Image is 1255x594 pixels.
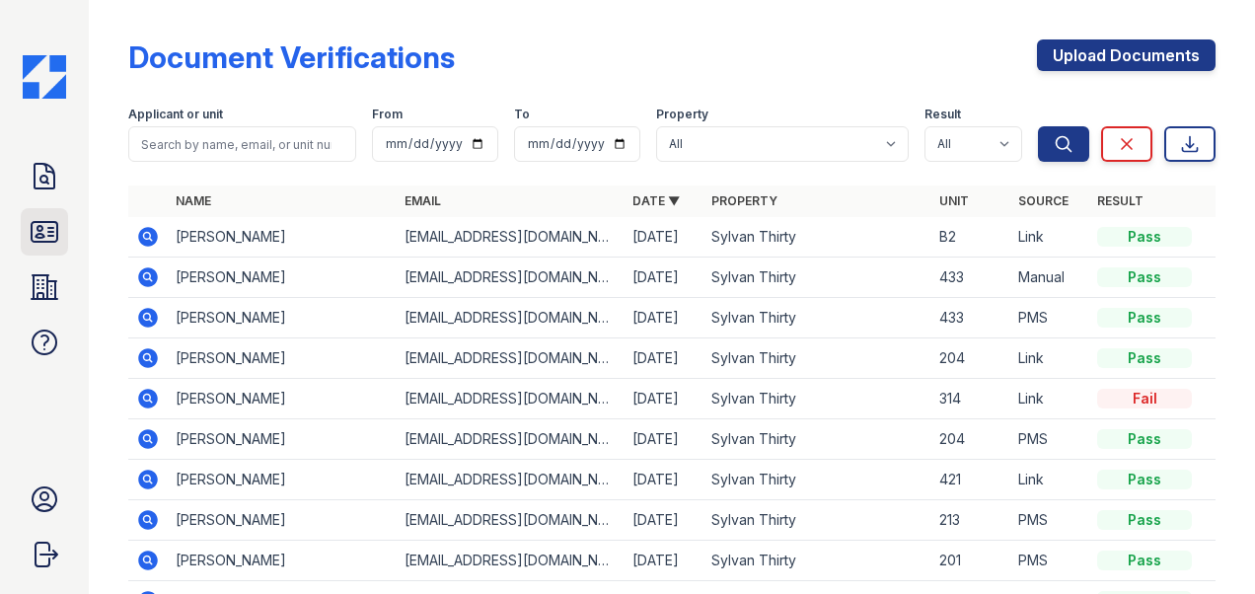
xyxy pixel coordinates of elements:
td: Sylvan Thirty [703,338,931,379]
a: Source [1018,193,1069,208]
td: [PERSON_NAME] [168,460,396,500]
td: PMS [1010,500,1089,541]
label: Result [924,107,961,122]
td: [DATE] [625,217,703,258]
td: [PERSON_NAME] [168,541,396,581]
td: [DATE] [625,500,703,541]
td: [EMAIL_ADDRESS][DOMAIN_NAME] [397,541,625,581]
label: To [514,107,530,122]
td: [EMAIL_ADDRESS][DOMAIN_NAME] [397,338,625,379]
div: Pass [1097,429,1192,449]
td: [PERSON_NAME] [168,338,396,379]
td: [PERSON_NAME] [168,500,396,541]
label: Property [656,107,708,122]
a: Result [1097,193,1144,208]
td: 213 [931,500,1010,541]
td: [EMAIL_ADDRESS][DOMAIN_NAME] [397,217,625,258]
a: Unit [939,193,969,208]
td: B2 [931,217,1010,258]
td: PMS [1010,298,1089,338]
td: [DATE] [625,379,703,419]
div: Document Verifications [128,39,455,75]
a: Email [405,193,441,208]
td: [EMAIL_ADDRESS][DOMAIN_NAME] [397,460,625,500]
td: Manual [1010,258,1089,298]
td: [PERSON_NAME] [168,298,396,338]
img: CE_Icon_Blue-c292c112584629df590d857e76928e9f676e5b41ef8f769ba2f05ee15b207248.png [23,55,66,99]
a: Property [711,193,777,208]
td: Sylvan Thirty [703,258,931,298]
td: [EMAIL_ADDRESS][DOMAIN_NAME] [397,500,625,541]
td: Link [1010,338,1089,379]
td: Sylvan Thirty [703,298,931,338]
td: [PERSON_NAME] [168,419,396,460]
td: 204 [931,338,1010,379]
td: [DATE] [625,258,703,298]
div: Pass [1097,267,1192,287]
td: [PERSON_NAME] [168,258,396,298]
td: [EMAIL_ADDRESS][DOMAIN_NAME] [397,379,625,419]
td: [DATE] [625,541,703,581]
td: [PERSON_NAME] [168,217,396,258]
label: From [372,107,403,122]
td: [DATE] [625,298,703,338]
div: Pass [1097,308,1192,328]
td: Link [1010,460,1089,500]
td: Sylvan Thirty [703,379,931,419]
td: Link [1010,379,1089,419]
td: Sylvan Thirty [703,419,931,460]
td: Sylvan Thirty [703,460,931,500]
div: Pass [1097,510,1192,530]
td: 433 [931,298,1010,338]
td: [EMAIL_ADDRESS][DOMAIN_NAME] [397,298,625,338]
td: [EMAIL_ADDRESS][DOMAIN_NAME] [397,419,625,460]
td: 433 [931,258,1010,298]
label: Applicant or unit [128,107,223,122]
div: Pass [1097,470,1192,489]
a: Date ▼ [632,193,680,208]
td: [DATE] [625,419,703,460]
div: Pass [1097,348,1192,368]
td: Sylvan Thirty [703,541,931,581]
td: 421 [931,460,1010,500]
td: Sylvan Thirty [703,500,931,541]
div: Pass [1097,227,1192,247]
td: PMS [1010,541,1089,581]
td: Link [1010,217,1089,258]
td: 201 [931,541,1010,581]
td: PMS [1010,419,1089,460]
input: Search by name, email, or unit number [128,126,356,162]
td: [DATE] [625,460,703,500]
td: [PERSON_NAME] [168,379,396,419]
td: [EMAIL_ADDRESS][DOMAIN_NAME] [397,258,625,298]
a: Upload Documents [1037,39,1216,71]
td: 314 [931,379,1010,419]
td: [DATE] [625,338,703,379]
div: Fail [1097,389,1192,408]
div: Pass [1097,551,1192,570]
td: Sylvan Thirty [703,217,931,258]
td: 204 [931,419,1010,460]
a: Name [176,193,211,208]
